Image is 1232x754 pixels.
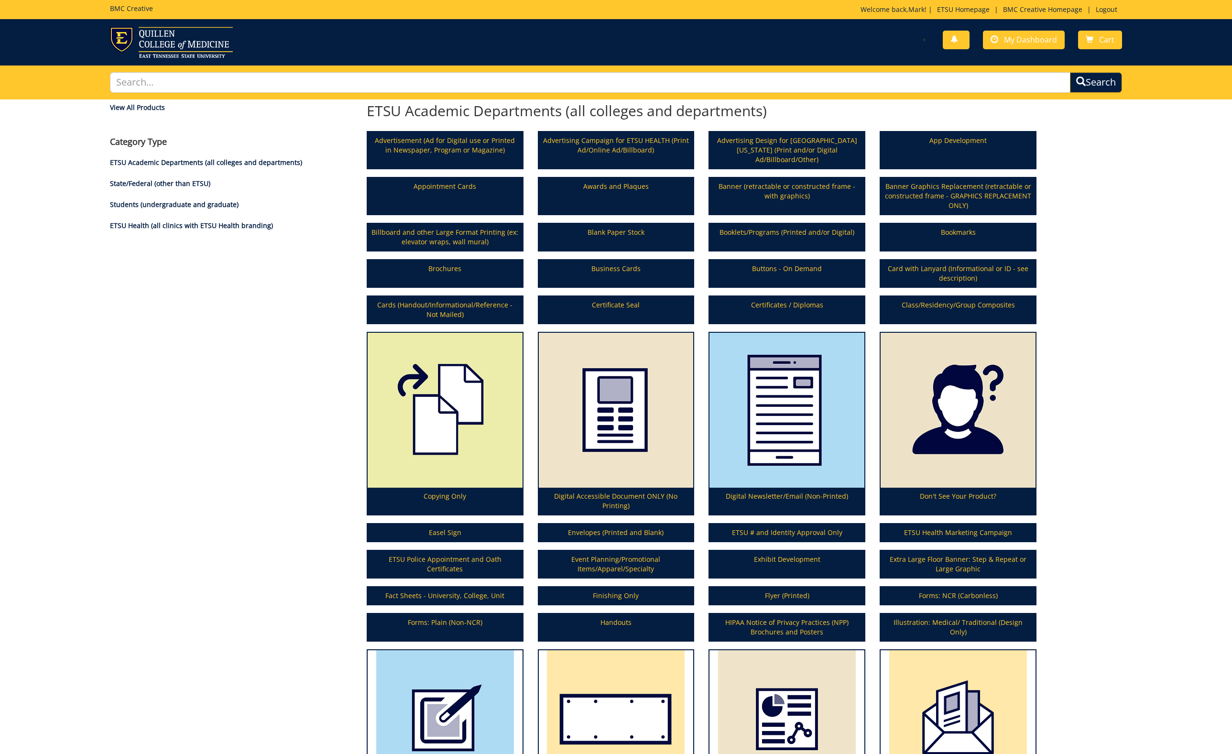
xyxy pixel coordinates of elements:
[539,488,694,514] p: Digital Accessible Document ONLY (No Printing)
[110,103,352,112] a: View All Products
[368,488,523,514] p: Copying Only
[110,200,239,209] a: Students (undergraduate and graduate)
[881,551,1036,578] a: Extra Large Floor Banner: Step & Repeat or Large Graphic
[881,333,1036,488] img: dont%20see-5aa6baf09686e9.98073190.png
[881,296,1036,323] a: Class/Residency/Group Composites
[368,132,523,168] a: Advertisement (Ad for Digital use or Printed in Newspaper, Program or Magazine)
[881,587,1036,604] a: Forms: NCR (Carbonless)
[881,178,1036,214] a: Banner Graphics Replacement (retractable or constructed frame - GRAPHICS REPLACEMENT ONLY)
[368,178,523,214] a: Appointment Cards
[709,488,864,514] p: Digital Newsletter/Email (Non-Printed)
[709,524,864,541] a: ETSU # and Identity Approval Only
[110,5,153,12] h5: BMC Creative
[539,551,694,578] p: Event Planning/Promotional Items/Apparel/Specialty
[539,524,694,541] a: Envelopes (Printed and Blank)
[709,587,864,604] a: Flyer (Printed)
[998,5,1087,14] a: BMC Creative Homepage
[368,296,523,323] a: Cards (Handout/Informational/Reference - Not Mailed)
[1099,34,1114,45] span: Cart
[368,524,523,541] a: Easel Sign
[539,296,694,323] a: Certificate Seal
[709,614,864,641] a: HIPAA Notice of Privacy Practices (NPP) Brochures and Posters
[368,333,523,488] img: copying-5a0f03feb07059.94806612.png
[709,296,864,323] a: Certificates / Diplomas
[539,614,694,641] a: Handouts
[368,224,523,251] a: Billboard and other Large Format Printing (ex: elevator wraps, wall mural)
[110,137,352,147] h4: Category Type
[539,224,694,251] a: Blank Paper Stock
[110,72,1071,93] input: Search...
[709,551,864,578] a: Exhibit Development
[709,224,864,251] a: Booklets/Programs (Printed and/or Digital)
[983,31,1065,49] a: My Dashboard
[881,132,1036,168] a: App Development
[539,260,694,287] a: Business Cards
[368,551,523,578] a: ETSU Police Appointment and Oath Certificates
[539,333,694,514] a: Digital Accessible Document ONLY (No Printing)
[1070,72,1122,93] button: Search
[368,333,523,514] a: Copying Only
[908,5,925,14] a: Mark
[110,221,273,230] a: ETSU Health (all clinics with ETSU Health branding)
[881,614,1036,641] a: Illustration: Medical/ Traditional (Design Only)
[709,132,864,168] a: Advertising Design for [GEOGRAPHIC_DATA][US_STATE] (Print and/or Digital Ad/Billboard/Other)
[881,224,1036,251] a: Bookmarks
[1091,5,1122,14] a: Logout
[709,333,864,488] img: digital-newsletter-594830bb2b9201.48727129.png
[881,488,1036,514] p: Don't See Your Product?
[709,260,864,287] a: Buttons - On Demand
[367,103,1037,119] h2: ETSU Academic Departments (all colleges and departments)
[110,27,233,58] img: ETSU logo
[881,333,1036,514] a: Don't See Your Product?
[368,614,523,641] a: Forms: Plain (Non-NCR)
[881,260,1036,287] a: Card with Lanyard (Informational or ID - see description)
[881,524,1036,541] a: ETSU Health Marketing Campaign
[709,178,864,214] a: Banner (retractable or constructed frame - with graphics)
[110,179,210,188] a: State/Federal (other than ETSU)
[368,587,523,604] a: Fact Sheets - University, College, Unit
[539,333,694,488] img: eflyer-59838ae8965085.60431837.png
[1004,34,1057,45] span: My Dashboard
[1078,31,1122,49] a: Cart
[861,5,1122,14] p: Welcome back, ! | | |
[368,260,523,287] a: Brochures
[110,158,302,167] a: ETSU Academic Departments (all colleges and departments)
[539,132,694,168] a: Advertising Campaign for ETSU HEALTH (Print Ad/Online Ad/Billboard)
[539,587,694,604] a: Finishing Only
[539,178,694,214] a: Awards and Plaques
